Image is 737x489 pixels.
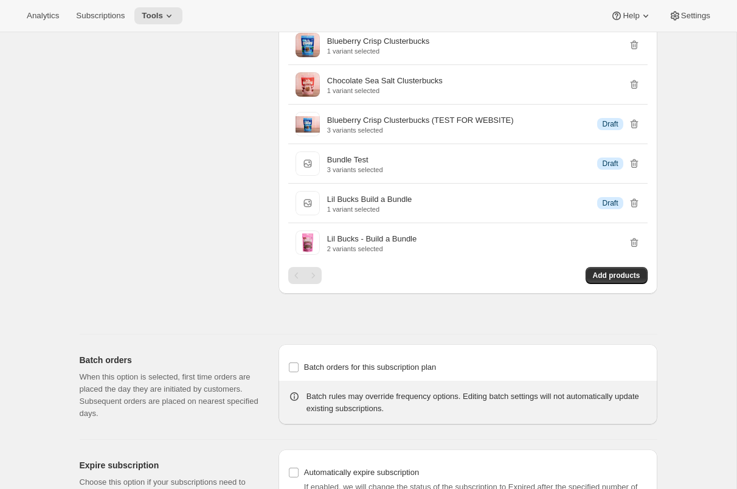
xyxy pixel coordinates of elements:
span: Draft [602,159,618,168]
p: Bundle Test [327,154,368,166]
div: Batch rules may override frequency options. Editing batch settings will not automatically update ... [306,390,648,415]
p: 3 variants selected [327,127,514,134]
button: Analytics [19,7,66,24]
span: Add products [593,271,640,280]
button: Add products [586,267,648,284]
p: Blueberry Crisp Clusterbucks [327,35,429,47]
p: 3 variants selected [327,166,383,173]
span: Draft [602,198,618,208]
span: Draft [602,119,618,129]
p: 1 variant selected [327,47,429,55]
span: Subscriptions [76,11,125,21]
span: Batch orders for this subscription plan [304,362,437,372]
h2: Batch orders [80,354,259,366]
nav: Pagination [288,267,322,284]
p: 1 variant selected [327,87,443,94]
h2: Expire subscription [80,459,259,471]
span: Automatically expire subscription [304,468,419,477]
button: Subscriptions [69,7,132,24]
button: Settings [662,7,718,24]
img: Chocolate Sea Salt Clusterbucks [296,72,320,97]
span: Tools [142,11,163,21]
span: Analytics [27,11,59,21]
p: Blueberry Crisp Clusterbucks (TEST FOR WEBSITE) [327,114,514,127]
p: When this option is selected, first time orders are placed the day they are initiated by customer... [80,371,259,420]
span: Help [623,11,639,21]
p: Lil Bucks - Build a Bundle [327,233,417,245]
p: 1 variant selected [327,206,412,213]
img: Blueberry Crisp Clusterbucks [296,33,320,57]
span: Settings [681,11,710,21]
img: Lil Bucks - Build a Bundle [296,231,320,255]
p: Lil Bucks Build a Bundle [327,193,412,206]
p: 2 variants selected [327,245,417,252]
button: Help [603,7,659,24]
button: Tools [134,7,182,24]
p: Chocolate Sea Salt Clusterbucks [327,75,443,87]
